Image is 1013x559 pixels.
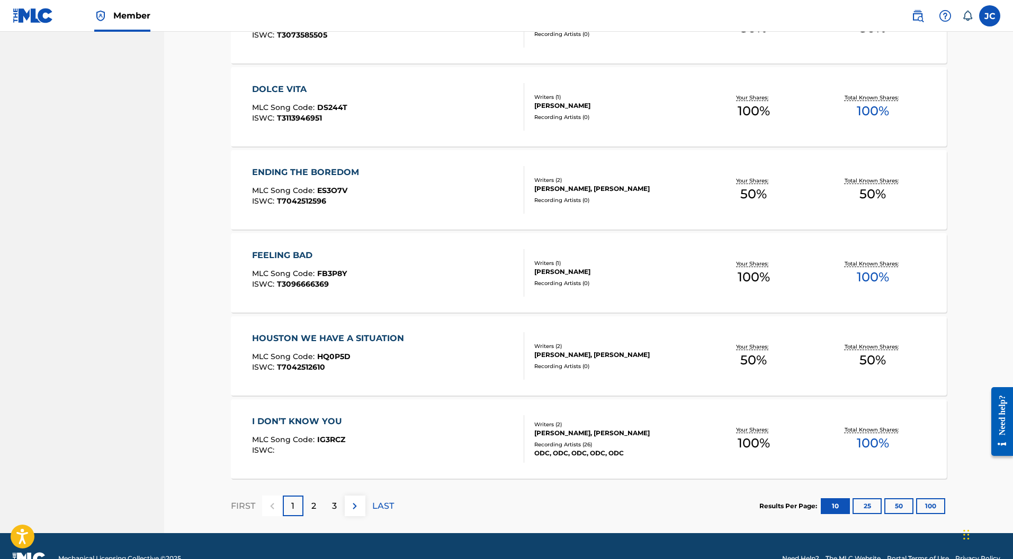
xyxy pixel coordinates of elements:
div: DOLCE VITA [252,83,347,96]
span: 50 % [859,351,886,370]
a: FEELING BADMLC Song Code:FB3P8YISWC:T3096666369Writers (1)[PERSON_NAME]Recording Artists (0)Your ... [231,233,947,313]
span: ISWC : [252,445,277,455]
div: I DON’T KNOW YOU [252,415,347,428]
div: ODC, ODC, ODC, ODC, ODC [534,448,694,458]
p: LAST [372,500,394,512]
div: [PERSON_NAME] [534,101,694,111]
iframe: Resource Center [983,379,1013,464]
button: 25 [853,498,882,514]
div: Recording Artists ( 0 ) [534,279,694,287]
p: Your Shares: [736,260,771,268]
div: Help [935,5,956,26]
img: search [911,10,924,22]
div: Writers ( 2 ) [534,420,694,428]
span: 50 % [740,351,767,370]
div: [PERSON_NAME], [PERSON_NAME] [534,428,694,438]
span: ISWC : [252,362,277,372]
p: Total Known Shares: [845,426,901,434]
div: FEELING BAD [252,249,347,262]
span: 100 % [738,102,770,121]
button: 50 [884,498,913,514]
img: help [939,10,952,22]
span: T7042512596 [277,196,326,206]
span: MLC Song Code : [252,435,317,444]
span: MLC Song Code : [252,269,317,278]
span: IG3RCZ [317,435,345,444]
div: [PERSON_NAME], [PERSON_NAME] [534,350,694,360]
div: Recording Artists ( 0 ) [534,30,694,38]
p: FIRST [231,500,255,512]
span: FB3P8Y [317,269,347,278]
span: T7042512610 [277,362,325,372]
p: Results Per Page: [759,501,820,511]
div: HOUSTON WE HAVE A SITUATION [252,332,409,345]
span: 50 % [740,185,767,204]
span: HQ0P5D [317,352,351,361]
img: Top Rightsholder [94,10,107,22]
div: Recording Artists ( 0 ) [534,196,694,204]
button: 100 [916,498,945,514]
span: T3096666369 [277,279,329,289]
button: 10 [821,498,850,514]
span: T3073585505 [277,30,327,40]
p: Your Shares: [736,426,771,434]
span: 50 % [859,185,886,204]
p: Your Shares: [736,343,771,351]
span: ISWC : [252,196,277,206]
div: ENDING THE BOREDOM [252,166,364,179]
div: Glisser [963,519,970,551]
span: 100 % [738,434,770,453]
p: 2 [311,500,316,512]
div: User Menu [979,5,1000,26]
img: MLC Logo [13,8,53,23]
span: DS244T [317,103,347,112]
p: Your Shares: [736,177,771,185]
span: ISWC : [252,279,277,289]
div: [PERSON_NAME], [PERSON_NAME] [534,184,694,194]
p: Total Known Shares: [845,343,901,351]
div: Writers ( 2 ) [534,342,694,350]
p: Total Known Shares: [845,94,901,102]
div: Recording Artists ( 0 ) [534,362,694,370]
p: 3 [332,500,337,512]
p: Total Known Shares: [845,177,901,185]
span: MLC Song Code : [252,352,317,361]
div: Recording Artists ( 26 ) [534,441,694,448]
span: ISWC : [252,30,277,40]
a: Public Search [907,5,928,26]
span: Member [113,10,150,22]
p: Total Known Shares: [845,260,901,268]
div: Writers ( 1 ) [534,93,694,101]
span: 100 % [857,268,889,287]
img: right [348,500,361,512]
a: I DON’T KNOW YOUMLC Song Code:IG3RCZISWC:Writers (2)[PERSON_NAME], [PERSON_NAME]Recording Artists... [231,399,947,479]
span: 100 % [738,268,770,287]
a: HOUSTON WE HAVE A SITUATIONMLC Song Code:HQ0P5DISWC:T7042512610Writers (2)[PERSON_NAME], [PERSON_... [231,316,947,396]
span: MLC Song Code : [252,103,317,112]
iframe: Chat Widget [960,508,1013,559]
span: ISWC : [252,113,277,123]
div: Recording Artists ( 0 ) [534,113,694,121]
span: T3113946951 [277,113,322,123]
div: [PERSON_NAME] [534,267,694,277]
div: Writers ( 2 ) [534,176,694,184]
span: 100 % [857,434,889,453]
p: 1 [291,500,294,512]
a: DOLCE VITAMLC Song Code:DS244TISWC:T3113946951Writers (1)[PERSON_NAME]Recording Artists (0)Your S... [231,67,947,146]
div: Notifications [962,11,973,21]
div: Widget de chat [960,508,1013,559]
span: 100 % [857,102,889,121]
span: ES3O7V [317,186,347,195]
p: Your Shares: [736,94,771,102]
div: Writers ( 1 ) [534,259,694,267]
a: ENDING THE BOREDOMMLC Song Code:ES3O7VISWC:T7042512596Writers (2)[PERSON_NAME], [PERSON_NAME]Reco... [231,150,947,230]
span: MLC Song Code : [252,186,317,195]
